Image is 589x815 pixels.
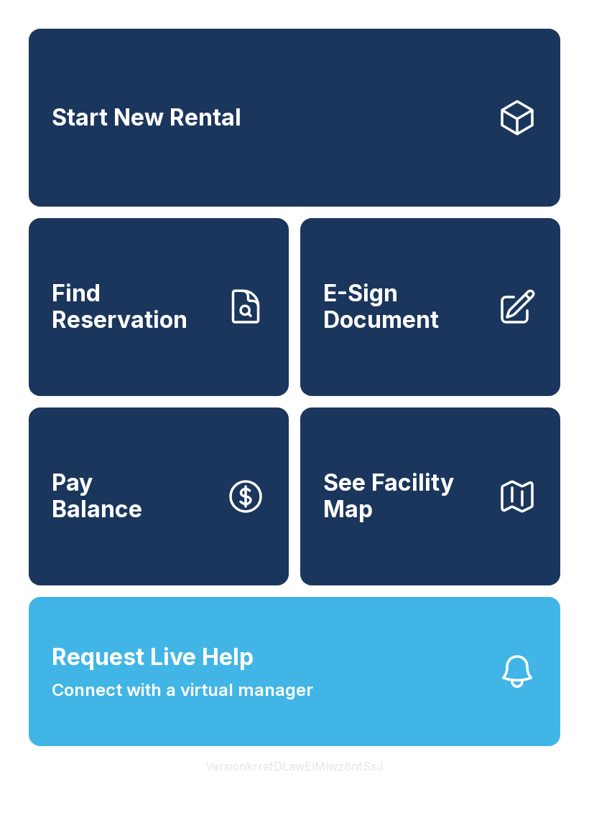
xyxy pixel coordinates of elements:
span: Connect with a virtual manager [52,677,313,703]
span: E-Sign Document [323,281,486,333]
span: See Facility Map [323,470,486,522]
button: PayBalance [29,407,289,585]
a: Find Reservation [29,218,289,396]
a: Start New Rental [29,29,560,207]
button: Request Live HelpConnect with a virtual manager [29,597,560,746]
span: Request Live Help [52,640,254,674]
button: See Facility Map [300,407,560,585]
a: E-Sign Document [300,218,560,396]
span: Pay Balance [52,470,142,522]
span: Start New Rental [52,105,241,131]
button: VersionkrrefDLawElMlwz8nfSsJ [194,746,395,786]
span: Find Reservation [52,281,214,333]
